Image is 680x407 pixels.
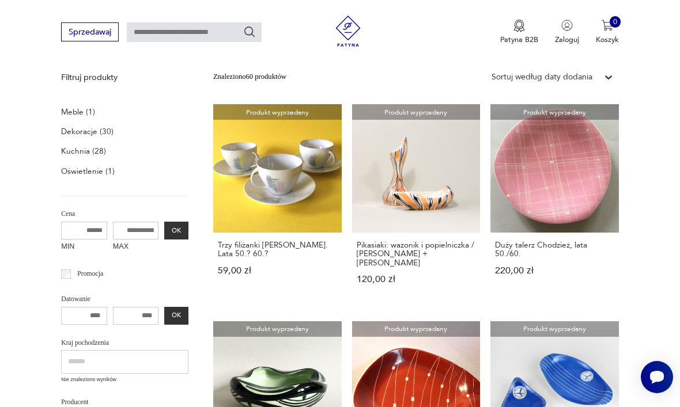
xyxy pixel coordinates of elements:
[596,20,619,45] button: 0Koszyk
[352,104,481,305] a: Produkt wyprzedanyPikasiaki: wazonik i popielniczka / Płażewski + SowińskiPikasiaki: wazonik i po...
[561,20,573,31] img: Ikonka użytkownika
[500,35,538,45] p: Patyna B2B
[555,35,579,45] p: Zaloguj
[555,20,579,45] button: Zaloguj
[500,20,538,45] button: Patyna B2B
[61,164,115,178] a: Oświetlenie (1)
[77,268,103,280] p: Promocja
[610,16,621,28] div: 0
[357,241,475,267] h3: Pikasiaki: wazonik i popielniczka / [PERSON_NAME] + [PERSON_NAME]
[213,104,342,305] a: Produkt wyprzedanyTrzy filiżanki Karoliny. Lata 50.? 60.?Trzy filiżanki [PERSON_NAME]. Lata 50.? ...
[218,241,337,258] h3: Trzy filiżanki [PERSON_NAME]. Lata 50.? 60.?
[513,20,525,32] img: Ikona medalu
[596,35,619,45] p: Koszyk
[243,25,256,38] button: Szukaj
[329,16,368,47] img: Patyna - sklep z meblami i dekoracjami vintage
[61,29,118,36] a: Sprzedawaj
[492,71,592,83] div: Sortuj według daty dodania
[218,267,337,275] p: 59,00 zł
[357,275,475,284] p: 120,00 zł
[495,267,614,275] p: 220,00 zł
[113,239,159,256] label: MAX
[61,22,118,41] button: Sprzedawaj
[213,71,286,83] div: Znaleziono 60 produktów
[61,239,107,256] label: MIN
[61,105,95,119] a: Meble (1)
[61,337,188,349] p: Kraj pochodzenia
[61,124,114,139] a: Dekoracje (30)
[61,376,188,384] p: Nie znaleziono wyników
[641,361,673,393] iframe: Smartsupp widget button
[500,20,538,45] a: Ikona medaluPatyna B2B
[61,208,188,220] p: Cena
[490,104,619,305] a: Produkt wyprzedanyDuży talerz Chodzież, lata 50./60.Duży talerz Chodzież, lata 50./60.220,00 zł
[61,294,188,305] p: Datowanie
[61,144,106,158] a: Kuchnia (28)
[164,307,188,325] button: OK
[164,222,188,240] button: OK
[495,241,614,258] h3: Duży talerz Chodzież, lata 50./60.
[61,72,188,83] p: Filtruj produkty
[602,20,613,31] img: Ikona koszyka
